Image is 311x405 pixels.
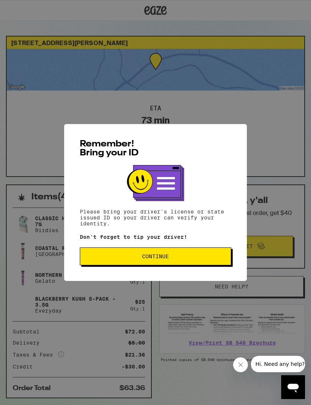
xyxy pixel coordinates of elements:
[142,254,169,259] span: Continue
[80,140,139,158] span: Remember! Bring your ID
[80,247,231,265] button: Continue
[80,209,231,227] p: Please bring your driver's license or state issued ID so your driver can verify your identity.
[233,357,248,372] iframe: Close message
[281,375,305,399] iframe: Button to launch messaging window
[80,234,231,240] p: Don't forget to tip your driver!
[251,356,305,372] iframe: Message from company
